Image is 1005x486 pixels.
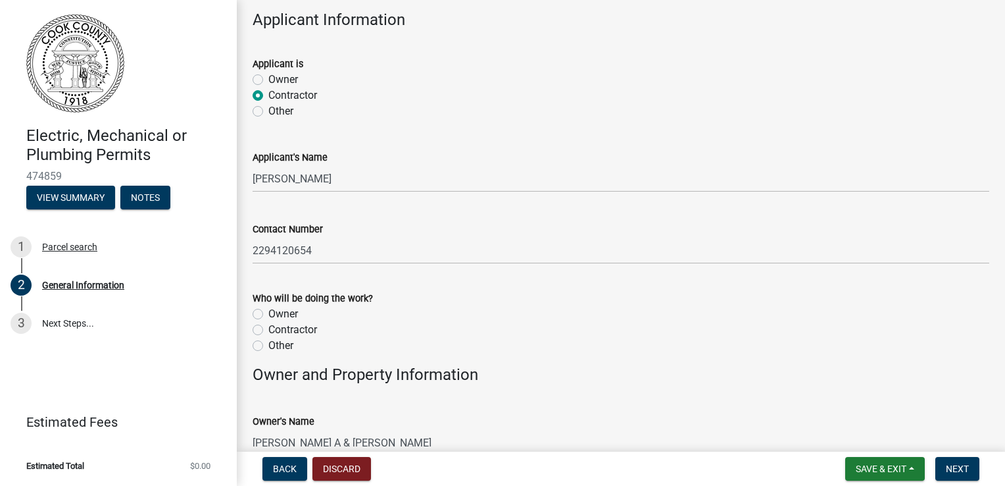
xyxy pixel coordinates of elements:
label: Who will be doing the work? [253,294,373,304]
div: 3 [11,313,32,334]
button: Back [262,457,307,481]
h4: Applicant Information [253,11,989,30]
span: Back [273,464,297,474]
label: Contractor [268,88,317,103]
wm-modal-confirm: Notes [120,193,170,203]
div: Parcel search [42,242,97,252]
div: General Information [42,281,124,290]
button: Notes [120,186,170,209]
a: Estimated Fees [11,409,216,435]
span: Save & Exit [856,464,906,474]
div: 1 [11,236,32,257]
button: Save & Exit [845,457,925,481]
span: 474859 [26,170,210,182]
span: Estimated Total [26,462,84,470]
label: Owner [268,72,298,88]
button: View Summary [26,186,115,209]
label: Contact Number [253,225,323,234]
label: Other [268,103,293,119]
img: Cook County, Georgia [26,14,124,113]
h4: Electric, Mechanical or Plumbing Permits [26,126,226,165]
label: Owner [268,306,298,322]
h4: Owner and Property Information [253,365,989,385]
span: $0.00 [190,462,210,470]
div: 2 [11,275,32,296]
span: Next [946,464,969,474]
label: Applicant is [253,60,303,69]
button: Discard [312,457,371,481]
wm-modal-confirm: Summary [26,193,115,203]
label: Owner's Name [253,418,314,427]
button: Next [935,457,979,481]
label: Contractor [268,322,317,338]
label: Applicant's Name [253,153,328,163]
label: Other [268,338,293,354]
